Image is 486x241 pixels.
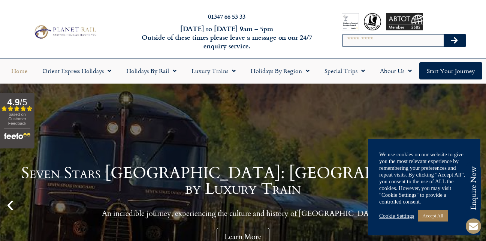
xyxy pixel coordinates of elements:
h6: [DATE] to [DATE] 9am – 5pm Outside of these times please leave a message on our 24/7 enquiry serv... [132,24,322,51]
a: About Us [372,62,419,79]
a: Special Trips [317,62,372,79]
a: Luxury Trains [184,62,243,79]
a: Holidays by Region [243,62,317,79]
a: Orient Express Holidays [35,62,119,79]
a: 01347 66 53 33 [208,12,245,21]
a: Cookie Settings [379,213,414,219]
div: Previous slide [4,199,16,212]
img: Planet Rail Train Holidays Logo [32,24,98,40]
a: Holidays by Rail [119,62,184,79]
a: Start your Journey [419,62,482,79]
h1: Seven Stars [GEOGRAPHIC_DATA]: [GEOGRAPHIC_DATA] by Luxury Train [19,165,467,197]
nav: Menu [4,62,482,79]
button: Search [444,34,465,46]
a: Accept All [418,210,448,222]
a: Home [4,62,35,79]
p: An incredible journey, experiencing the culture and history of [GEOGRAPHIC_DATA]. [19,209,467,218]
div: We use cookies on our website to give you the most relevant experience by remembering your prefer... [379,151,469,205]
